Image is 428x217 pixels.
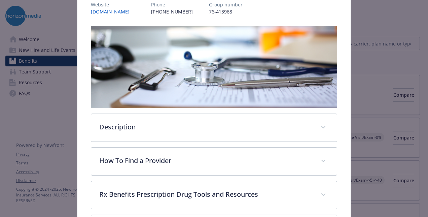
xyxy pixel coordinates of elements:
[91,26,337,108] img: banner
[99,189,313,199] p: Rx Benefits Prescription Drug Tools and Resources
[99,156,313,166] p: How To Find a Provider
[91,114,337,142] div: Description
[91,181,337,209] div: Rx Benefits Prescription Drug Tools and Resources
[151,1,193,8] p: Phone
[91,8,135,15] a: [DOMAIN_NAME]
[209,8,243,15] p: 76-413968
[209,1,243,8] p: Group number
[151,8,193,15] p: [PHONE_NUMBER]
[91,1,135,8] p: Website
[91,148,337,175] div: How To Find a Provider
[99,122,313,132] p: Description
